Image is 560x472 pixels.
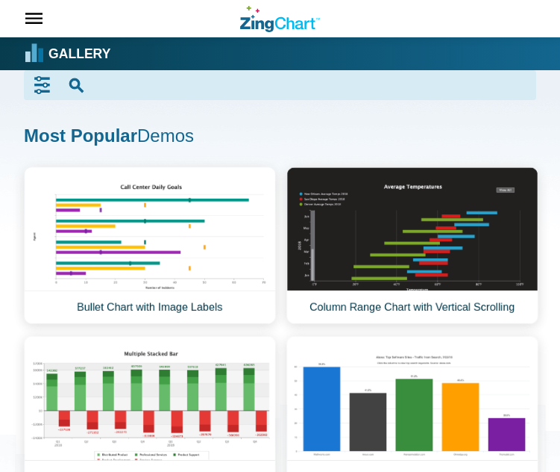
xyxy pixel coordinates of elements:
strong: Gallery [48,48,110,61]
a: Column Range Chart with Vertical Scrolling [286,167,538,324]
a: Gallery [25,43,110,65]
a: ZingChart Logo. Click to return to the homepage [240,6,320,32]
a: Bullet Chart with Image Labels [24,167,276,324]
strong: Most Popular [24,125,137,146]
h1: Demos [24,124,536,147]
